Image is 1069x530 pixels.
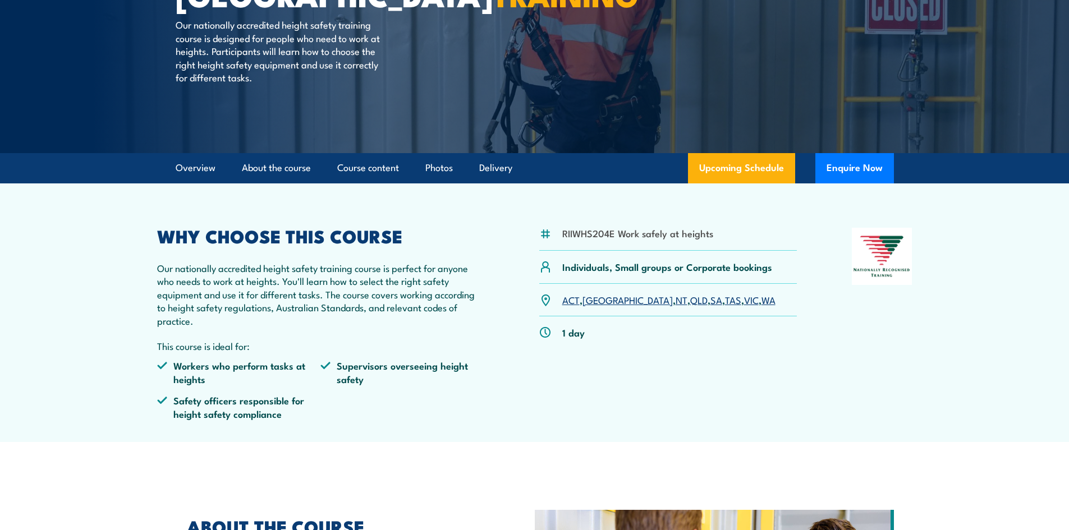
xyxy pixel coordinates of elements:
[676,293,687,306] a: NT
[744,293,759,306] a: VIC
[176,153,215,183] a: Overview
[688,153,795,183] a: Upcoming Schedule
[562,293,580,306] a: ACT
[479,153,512,183] a: Delivery
[176,18,380,84] p: Our nationally accredited height safety training course is designed for people who need to work a...
[157,394,321,420] li: Safety officers responsible for height safety compliance
[562,260,772,273] p: Individuals, Small groups or Corporate bookings
[242,153,311,183] a: About the course
[690,293,708,306] a: QLD
[562,326,585,339] p: 1 day
[710,293,722,306] a: SA
[337,153,399,183] a: Course content
[320,359,484,385] li: Supervisors overseeing height safety
[157,261,485,327] p: Our nationally accredited height safety training course is perfect for anyone who needs to work a...
[815,153,894,183] button: Enquire Now
[852,228,912,285] img: Nationally Recognised Training logo.
[562,227,713,239] li: RIIWHS204E Work safely at heights
[582,293,673,306] a: [GEOGRAPHIC_DATA]
[157,359,321,385] li: Workers who perform tasks at heights
[157,339,485,352] p: This course is ideal for:
[761,293,776,306] a: WA
[157,228,485,243] h2: WHY CHOOSE THIS COURSE
[425,153,453,183] a: Photos
[725,293,741,306] a: TAS
[562,293,776,306] p: , , , , , , ,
